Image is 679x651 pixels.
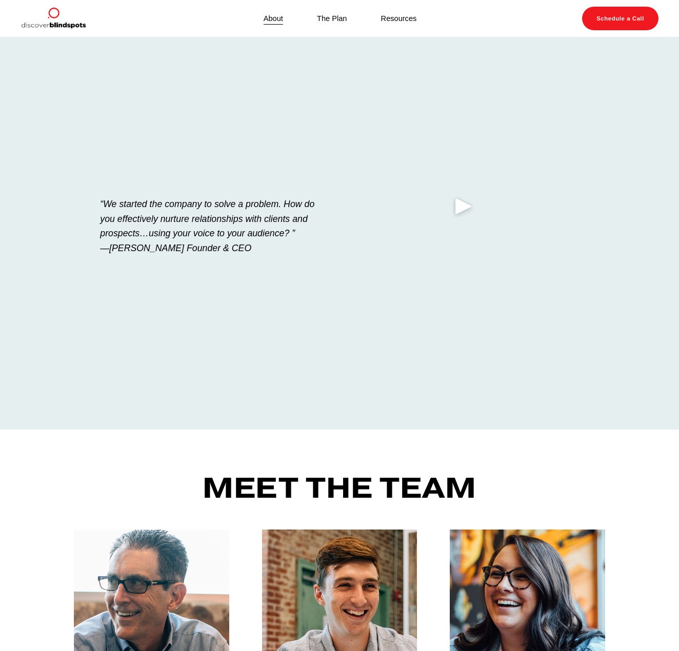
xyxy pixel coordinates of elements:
[317,12,347,25] a: The Plan
[451,194,476,218] div: Play
[100,199,317,253] em: “We started the company to solve a problem. How do you effectively nurture relationships with cli...
[264,12,283,25] a: About
[154,473,524,503] h1: Meet the Team
[381,12,417,25] a: Resources
[21,7,86,30] img: Discover Blind Spots
[582,7,658,30] a: Schedule a Call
